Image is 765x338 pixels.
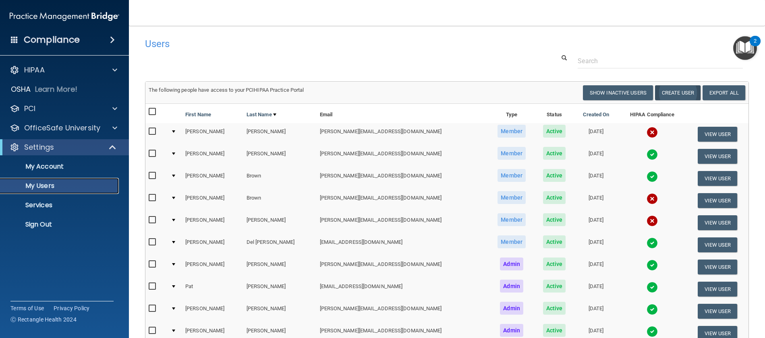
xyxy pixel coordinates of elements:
[243,190,317,212] td: Brown
[10,142,117,152] a: Settings
[574,300,618,322] td: [DATE]
[243,256,317,278] td: [PERSON_NAME]
[574,234,618,256] td: [DATE]
[543,169,566,182] span: Active
[574,190,618,212] td: [DATE]
[317,234,489,256] td: [EMAIL_ADDRESS][DOMAIN_NAME]
[5,201,115,209] p: Services
[243,212,317,234] td: [PERSON_NAME]
[647,215,658,227] img: cross.ca9f0e7f.svg
[647,260,658,271] img: tick.e7d51cea.svg
[35,84,78,94] p: Learn More!
[489,104,535,123] th: Type
[5,221,115,229] p: Sign Out
[698,260,738,274] button: View User
[754,41,757,52] div: 2
[733,36,757,60] button: Open Resource Center, 2 new notifications
[243,234,317,256] td: Del [PERSON_NAME]
[698,171,738,186] button: View User
[583,85,653,100] button: Show Inactive Users
[543,302,566,315] span: Active
[626,281,755,313] iframe: Drift Widget Chat Controller
[182,190,243,212] td: [PERSON_NAME]
[543,125,566,138] span: Active
[24,123,100,133] p: OfficeSafe University
[574,256,618,278] td: [DATE]
[317,256,489,278] td: [PERSON_NAME][EMAIL_ADDRESS][DOMAIN_NAME]
[647,326,658,337] img: tick.e7d51cea.svg
[574,278,618,300] td: [DATE]
[498,147,526,160] span: Member
[574,123,618,145] td: [DATE]
[698,193,738,208] button: View User
[10,104,117,113] a: PCI
[54,304,90,312] a: Privacy Policy
[182,212,243,234] td: [PERSON_NAME]
[698,215,738,230] button: View User
[543,258,566,270] span: Active
[182,145,243,167] td: [PERSON_NAME]
[647,193,658,204] img: cross.ca9f0e7f.svg
[543,213,566,226] span: Active
[583,110,610,120] a: Created On
[574,167,618,190] td: [DATE]
[578,54,743,68] input: Search
[698,237,738,252] button: View User
[498,191,526,204] span: Member
[535,104,574,123] th: Status
[185,110,211,120] a: First Name
[703,85,745,100] a: Export All
[5,182,115,190] p: My Users
[243,145,317,167] td: [PERSON_NAME]
[10,304,44,312] a: Terms of Use
[182,123,243,145] td: [PERSON_NAME]
[317,300,489,322] td: [PERSON_NAME][EMAIL_ADDRESS][DOMAIN_NAME]
[182,300,243,322] td: [PERSON_NAME]
[543,280,566,293] span: Active
[655,85,701,100] button: Create User
[500,324,523,337] span: Admin
[24,34,80,45] h4: Compliance
[317,212,489,234] td: [PERSON_NAME][EMAIL_ADDRESS][DOMAIN_NAME]
[543,191,566,204] span: Active
[574,145,618,167] td: [DATE]
[498,213,526,226] span: Member
[500,302,523,315] span: Admin
[647,149,658,160] img: tick.e7d51cea.svg
[182,278,243,300] td: Pat
[317,123,489,145] td: [PERSON_NAME][EMAIL_ADDRESS][DOMAIN_NAME]
[498,169,526,182] span: Member
[317,190,489,212] td: [PERSON_NAME][EMAIL_ADDRESS][DOMAIN_NAME]
[317,278,489,300] td: [EMAIL_ADDRESS][DOMAIN_NAME]
[10,315,77,324] span: Ⓒ Rectangle Health 2024
[647,127,658,138] img: cross.ca9f0e7f.svg
[543,235,566,248] span: Active
[24,104,35,113] p: PCI
[317,145,489,167] td: [PERSON_NAME][EMAIL_ADDRESS][DOMAIN_NAME]
[698,149,738,164] button: View User
[247,110,276,120] a: Last Name
[317,167,489,190] td: [PERSON_NAME][EMAIL_ADDRESS][DOMAIN_NAME]
[647,171,658,182] img: tick.e7d51cea.svg
[243,167,317,190] td: Brown
[498,235,526,248] span: Member
[149,87,304,93] span: The following people have access to your PCIHIPAA Practice Portal
[498,125,526,138] span: Member
[243,123,317,145] td: [PERSON_NAME]
[543,147,566,160] span: Active
[618,104,687,123] th: HIPAA Compliance
[10,123,117,133] a: OfficeSafe University
[182,234,243,256] td: [PERSON_NAME]
[145,39,492,49] h4: Users
[5,163,115,171] p: My Account
[574,212,618,234] td: [DATE]
[243,300,317,322] td: [PERSON_NAME]
[182,256,243,278] td: [PERSON_NAME]
[698,127,738,142] button: View User
[11,84,31,94] p: OSHA
[500,280,523,293] span: Admin
[543,324,566,337] span: Active
[24,65,45,75] p: HIPAA
[10,8,119,25] img: PMB logo
[243,278,317,300] td: [PERSON_NAME]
